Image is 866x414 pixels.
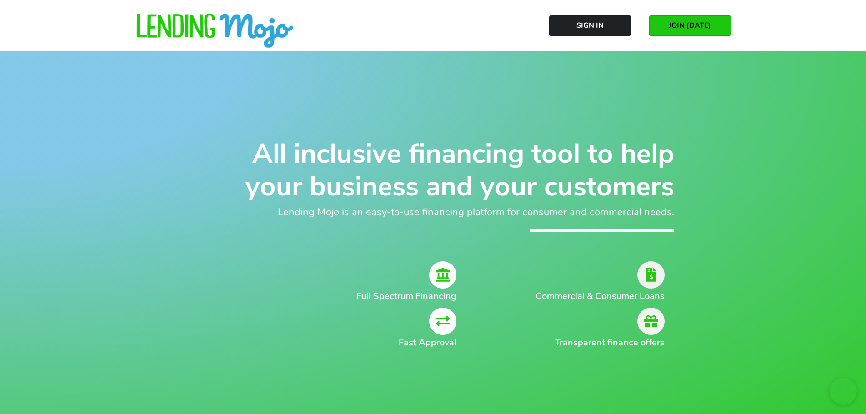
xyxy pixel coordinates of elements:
span: Sign In [576,21,604,30]
h2: Commercial & Consumer Loans [520,289,665,303]
img: lm-horizontal-logo [135,14,295,49]
a: Sign In [549,15,631,36]
h2: Transparent finance offers [520,336,665,349]
a: JOIN [DATE] [649,15,731,36]
h2: Full Spectrum Financing [233,289,457,303]
iframe: chat widget [830,378,857,405]
h1: All inclusive financing tool to help your business and your customers [192,137,674,203]
span: JOIN [DATE] [669,21,711,30]
h2: Fast Approval [233,336,457,349]
h2: Lending Mojo is an easy-to-use financing platform for consumer and commercial needs. [192,205,674,220]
